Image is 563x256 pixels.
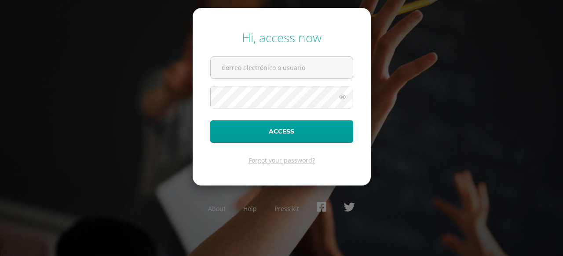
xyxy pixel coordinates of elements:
[274,204,299,213] a: Press kit
[243,204,257,213] a: Help
[211,57,353,78] input: Correo electrónico o usuario
[249,156,315,164] a: Forgot your password?
[208,204,226,213] a: About
[210,29,353,46] div: Hi, access now
[210,120,353,143] button: Access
